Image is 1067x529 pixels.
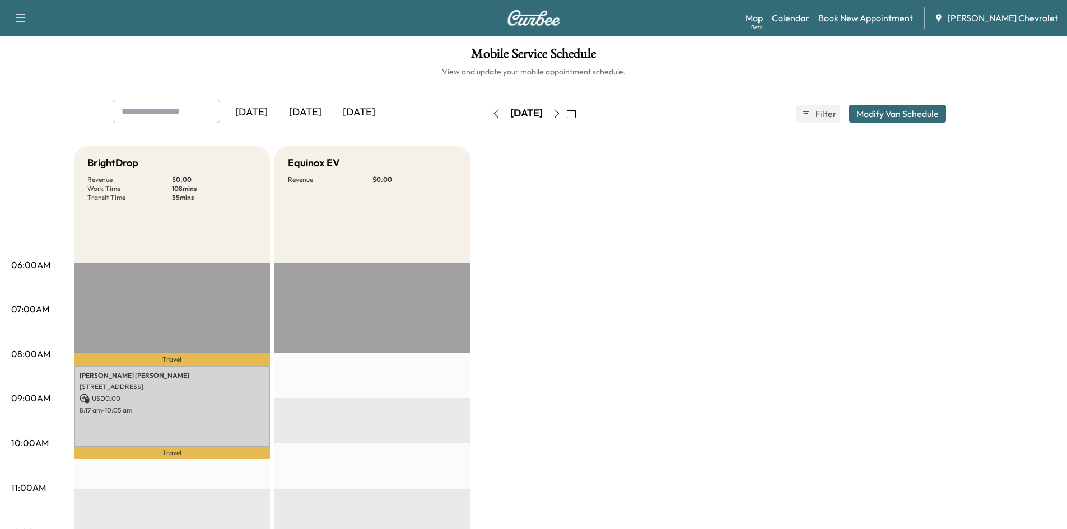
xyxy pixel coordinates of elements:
p: 08:00AM [11,347,50,361]
div: [DATE] [510,106,543,120]
div: Beta [751,23,763,31]
p: $ 0.00 [172,175,257,184]
p: USD 0.00 [80,394,264,404]
p: Work Time [87,184,172,193]
button: Filter [796,105,840,123]
span: Filter [815,107,835,120]
div: [DATE] [332,100,386,125]
p: 35 mins [172,193,257,202]
a: Book New Appointment [818,11,913,25]
h5: BrightDrop [87,155,138,171]
div: [DATE] [278,100,332,125]
img: Curbee Logo [507,10,561,26]
p: 108 mins [172,184,257,193]
p: Revenue [288,175,372,184]
p: Revenue [87,175,172,184]
h6: View and update your mobile appointment schedule. [11,66,1056,77]
p: 09:00AM [11,391,50,405]
p: 8:17 am - 10:05 am [80,406,264,415]
p: 11:00AM [11,481,46,494]
span: [PERSON_NAME] Chevrolet [948,11,1058,25]
p: 10:00AM [11,436,49,450]
h5: Equinox EV [288,155,340,171]
a: MapBeta [745,11,763,25]
p: Transit Time [87,193,172,202]
p: [STREET_ADDRESS] [80,382,264,391]
p: Travel [74,447,270,459]
p: [PERSON_NAME] [PERSON_NAME] [80,371,264,380]
p: 07:00AM [11,302,49,316]
a: Calendar [772,11,809,25]
p: Travel [74,353,270,366]
div: [DATE] [225,100,278,125]
p: 06:00AM [11,258,50,271]
button: Modify Van Schedule [849,105,946,123]
h1: Mobile Service Schedule [11,47,1056,66]
p: $ 0.00 [372,175,457,184]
